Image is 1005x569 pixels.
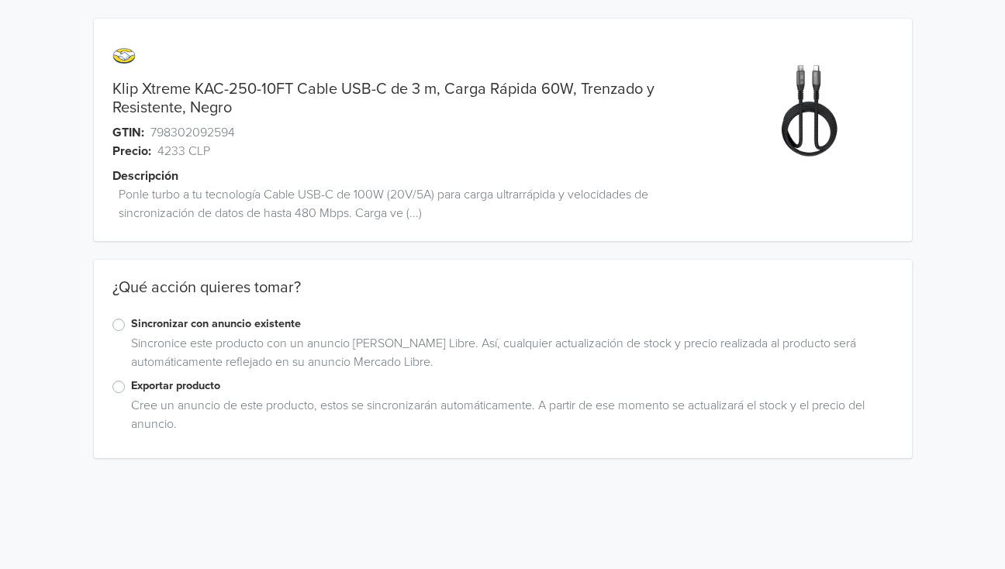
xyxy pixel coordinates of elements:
[112,142,151,160] span: Precio:
[157,142,210,160] span: 4233 CLP
[119,185,726,222] span: Ponle turbo a tu tecnología Cable USB-C de 100W (20V/5A) para carga ultrarrápida y velocidades de...
[131,316,893,333] label: Sincronizar con anuncio existente
[112,123,144,142] span: GTIN:
[125,396,893,440] div: Cree un anuncio de este producto, estos se sincronizarán automáticamente. A partir de ese momento...
[150,123,235,142] span: 798302092594
[131,378,893,395] label: Exportar producto
[125,334,893,378] div: Sincronice este producto con un anuncio [PERSON_NAME] Libre. Así, cualquier actualización de stoc...
[94,278,912,316] div: ¿Qué acción quieres tomar?
[751,50,868,167] img: product_image
[112,167,178,185] span: Descripción
[112,80,707,117] a: Klip Xtreme KAC-250-10FT Cable USB-C de 3 m, Carga Rápida 60W, Trenzado y Resistente, Negro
